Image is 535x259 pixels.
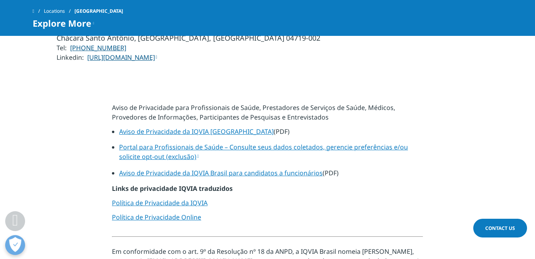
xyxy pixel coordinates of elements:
[119,127,274,136] a: Aviso de Privacidade da IQVIA [GEOGRAPHIC_DATA]
[5,235,25,255] button: Abrir preferências
[57,43,67,52] span: Tel:
[119,127,423,142] li: (PDF)
[138,33,284,43] span: [GEOGRAPHIC_DATA], [GEOGRAPHIC_DATA]
[70,43,126,52] a: [PHONE_NUMBER]
[57,53,84,62] span: Linkedin:
[119,169,323,177] a: Aviso de Privacidade da IQVIA Brasil para candidatos a funcionários
[119,143,408,161] a: Portal para Profissionais de Saúde – Consulte seus dados coletados, gerencie preferências e/ou so...
[112,213,201,222] a: Política de Privacidade Online
[112,184,233,193] strong: Links de privacidade IQVIA traduzidos
[74,4,123,18] span: [GEOGRAPHIC_DATA]
[87,53,157,62] a: [URL][DOMAIN_NAME]
[57,33,136,43] span: Chácara Santo Antônio,
[473,219,527,237] a: Contact Us
[485,225,515,232] span: Contact Us
[119,168,423,184] li: (PDF)
[44,4,74,18] a: Locations
[286,33,320,43] span: 04719-002
[33,18,91,28] span: Explore More
[112,198,208,207] a: Política de Privacidade da IQVIA
[112,103,423,127] p: Aviso de Privacidade para Profissionais de Saúde, Prestadores de Serviços de Saúde, Médicos, Prov...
